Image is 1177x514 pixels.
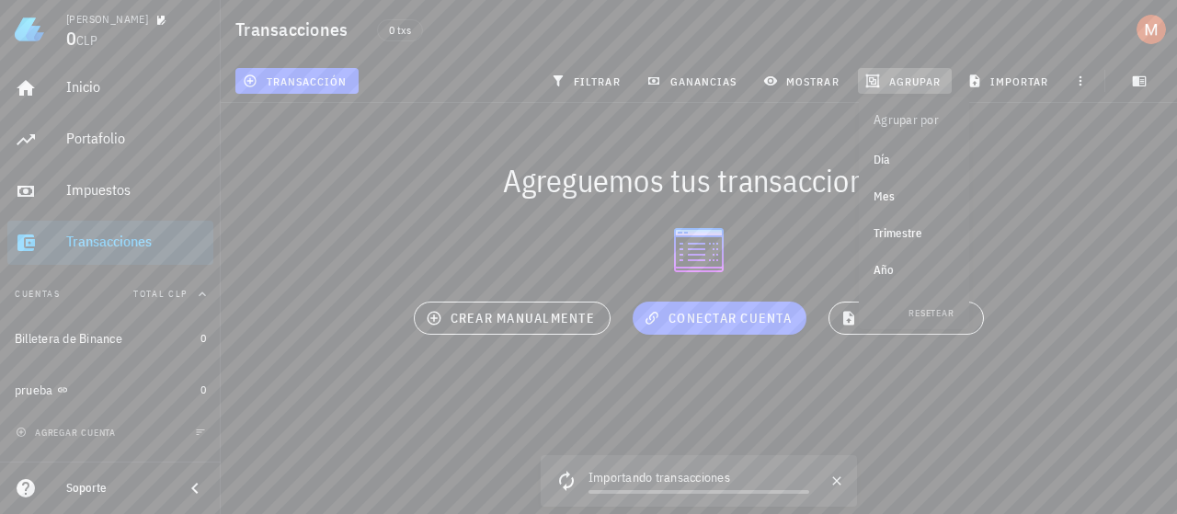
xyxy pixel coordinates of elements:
div: Billetera de Binance [15,331,122,347]
span: subir archivo [844,310,968,326]
button: agregar cuenta [11,423,124,441]
a: Transacciones [7,221,213,265]
span: agregar cuenta [19,427,116,439]
span: crear manualmente [429,310,595,326]
span: 0 [200,331,206,345]
div: Impuestos [66,181,206,199]
div: Día [874,153,954,167]
span: importar [971,74,1049,88]
div: Agrupar por [859,97,954,142]
div: Soporte [66,481,169,496]
span: CLP [76,32,97,49]
button: agrupar [858,68,952,94]
div: Mes [874,189,954,204]
span: transacción [246,74,347,88]
span: Total CLP [133,288,188,300]
div: Portafolio [66,130,206,147]
span: ganancias [650,74,737,88]
button: filtrar [543,68,632,94]
span: 0 txs [389,20,411,40]
a: Billetera de Binance 0 [7,316,213,360]
div: prueba [15,383,53,398]
div: Importando transacciones [588,468,809,490]
button: crear manualmente [414,302,611,335]
div: Año [874,263,954,278]
div: avatar [1137,15,1166,44]
button: ganancias [639,68,748,94]
button: resetear [900,303,962,322]
span: filtrar [554,74,621,88]
h1: Transacciones [235,15,355,44]
span: agrupar [869,74,941,88]
div: Transacciones [66,233,206,250]
div: Trimestre [874,226,954,241]
div: Inicio [66,78,206,96]
a: Impuestos [7,169,213,213]
span: 0 [200,383,206,396]
span: conectar cuenta [647,310,792,326]
span: mostrar [767,74,840,88]
button: subir archivo [828,302,984,335]
span: resetear [908,307,954,319]
button: CuentasTotal CLP [7,272,213,316]
img: LedgiFi [15,15,44,44]
a: Portafolio [7,118,213,162]
div: [PERSON_NAME] [66,12,148,27]
span: 0 [66,26,76,51]
a: Inicio [7,66,213,110]
button: importar [959,68,1060,94]
a: prueba 0 [7,368,213,412]
button: transacción [235,68,359,94]
button: mostrar [756,68,851,94]
button: conectar cuenta [633,302,806,335]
